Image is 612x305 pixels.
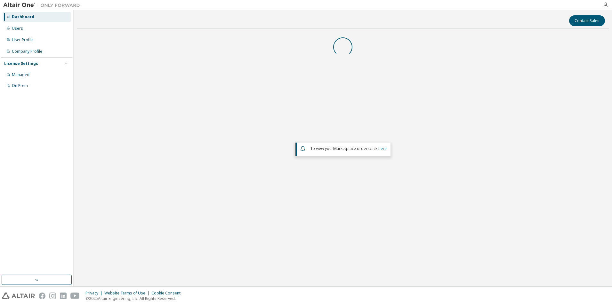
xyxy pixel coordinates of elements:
[310,146,387,151] span: To view your click
[12,49,42,54] div: Company Profile
[569,15,605,26] button: Contact Sales
[4,61,38,66] div: License Settings
[104,291,151,296] div: Website Terms of Use
[3,2,83,8] img: Altair One
[12,72,29,77] div: Managed
[85,291,104,296] div: Privacy
[12,26,23,31] div: Users
[378,146,387,151] a: here
[85,296,184,301] p: © 2025 Altair Engineering, Inc. All Rights Reserved.
[39,293,45,299] img: facebook.svg
[333,146,370,151] em: Marketplace orders
[151,291,184,296] div: Cookie Consent
[12,14,34,20] div: Dashboard
[60,293,67,299] img: linkedin.svg
[2,293,35,299] img: altair_logo.svg
[70,293,80,299] img: youtube.svg
[49,293,56,299] img: instagram.svg
[12,83,28,88] div: On Prem
[12,37,34,43] div: User Profile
